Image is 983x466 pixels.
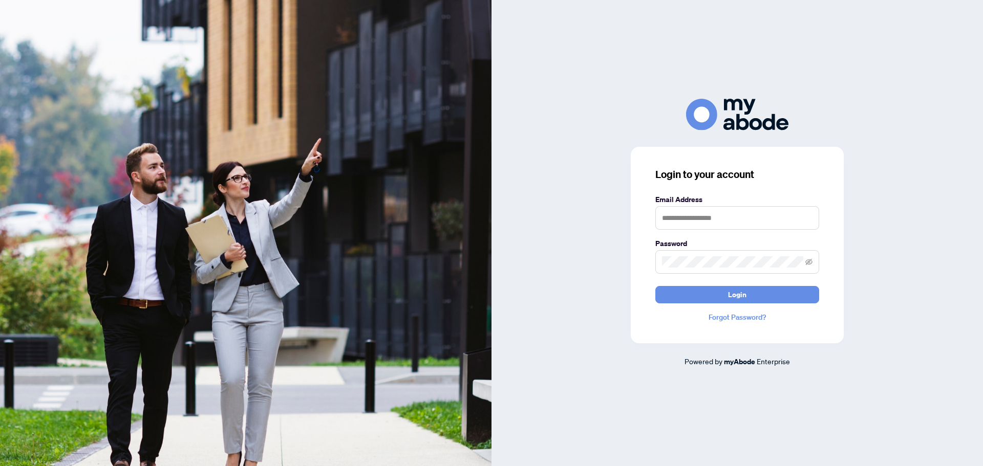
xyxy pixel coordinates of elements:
[728,286,746,303] span: Login
[685,357,722,366] span: Powered by
[655,312,819,323] a: Forgot Password?
[655,167,819,182] h3: Login to your account
[686,99,788,130] img: ma-logo
[757,357,790,366] span: Enterprise
[655,238,819,249] label: Password
[724,356,755,367] a: myAbode
[805,258,813,265] span: eye-invisible
[655,194,819,205] label: Email Address
[655,286,819,303] button: Login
